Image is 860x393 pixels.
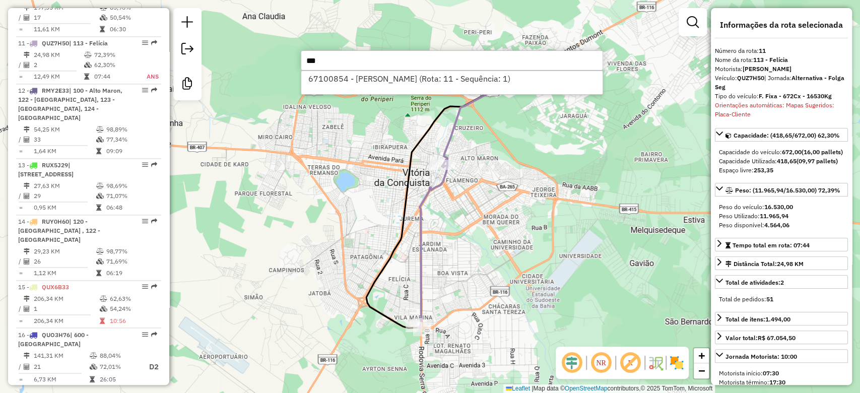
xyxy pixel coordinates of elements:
[715,349,848,363] a: Jornada Motorista: 10:00
[42,161,68,169] span: RUX5J29
[84,52,92,58] i: % de utilização do peso
[715,64,848,74] div: Motorista:
[109,294,157,304] td: 62,63%
[734,132,840,139] span: Capacidade: (418,65/672,00) 62,30%
[33,304,99,314] td: 1
[18,374,23,384] td: =
[99,350,140,360] td: 88,04%
[96,270,101,276] i: Tempo total em rota
[106,191,157,201] td: 71,07%
[33,246,96,256] td: 29,23 KM
[33,135,96,145] td: 33
[735,186,840,194] span: Peso: (11.965,94/16.530,00) 72,39%
[94,60,135,70] td: 62,30%
[715,275,848,289] a: Total de atividades:2
[18,87,122,121] span: 12 -
[100,306,107,312] i: % de utilização da cubagem
[106,246,157,256] td: 98,77%
[797,157,838,165] strong: (09,97 pallets)
[33,124,96,135] td: 54,25 KM
[754,166,773,174] strong: 253,35
[694,348,709,363] a: Zoom in
[777,260,804,268] span: 24,98 KM
[106,203,157,213] td: 06:48
[769,378,785,386] strong: 17:30
[109,304,157,314] td: 54,24%
[715,291,848,308] div: Total de atividades:2
[33,315,99,325] td: 206,34 KM
[33,181,96,191] td: 27,63 KM
[694,363,709,378] a: Zoom out
[737,74,764,82] strong: QUZ7H50
[96,193,104,199] i: % de utilização da cubagem
[24,52,30,58] i: Distância Total
[301,71,603,86] li: [object Object]
[719,203,793,211] span: Peso do veículo:
[24,363,30,369] i: Total de Atividades
[301,71,603,86] ul: Option List
[96,248,104,254] i: % de utilização do peso
[719,295,844,304] div: Total de pedidos:
[109,315,157,325] td: 10:56
[94,72,135,82] td: 07:44
[18,13,23,23] td: /
[719,166,844,175] div: Espaço livre:
[33,268,96,278] td: 1,12 KM
[18,161,74,178] span: 13 -
[33,72,84,82] td: 12,49 KM
[24,352,30,358] i: Distância Total
[18,331,89,347] span: 16 -
[715,74,848,92] div: Veículo:
[106,181,157,191] td: 98,69%
[24,137,30,143] i: Total de Atividades
[506,385,530,392] a: Leaflet
[151,284,157,290] em: Rota exportada
[733,241,810,249] span: Tempo total em rota: 07:44
[84,62,92,68] i: % de utilização da cubagem
[99,360,140,373] td: 72,01%
[18,268,23,278] td: =
[715,331,848,344] a: Valor total:R$ 67.054,50
[177,12,197,35] a: Nova sessão e pesquisa
[719,157,844,166] div: Capacidade Utilizada:
[765,315,790,323] strong: 1.494,00
[589,351,613,375] span: Ocultar NR
[151,162,157,168] em: Rota exportada
[24,296,30,302] i: Distância Total
[18,146,23,156] td: =
[725,259,804,269] div: Distância Total:
[802,148,843,156] strong: (16,00 pallets)
[109,13,157,23] td: 50,54%
[33,256,96,267] td: 26
[715,238,848,251] a: Tempo total em rota: 07:44
[18,256,23,267] td: /
[780,279,784,286] strong: 2
[142,40,148,46] em: Opções
[503,384,715,393] div: Map data © contributors,© 2025 TomTom, Microsoft
[142,87,148,93] em: Opções
[100,26,105,32] i: Tempo total em rota
[142,331,148,337] em: Opções
[24,258,30,265] i: Total de Atividades
[99,374,140,384] td: 26:05
[96,205,101,211] i: Tempo total em rota
[24,248,30,254] i: Distância Total
[33,294,99,304] td: 206,34 KM
[743,65,791,73] strong: [PERSON_NAME]
[763,369,779,377] strong: 07:30
[96,126,104,133] i: % de utilização do peso
[560,351,584,375] span: Ocultar deslocamento
[42,87,69,94] span: RMY2E33
[725,315,790,324] div: Total de itens:
[33,13,99,23] td: 17
[565,385,608,392] a: OpenStreetMap
[715,101,848,119] div: Orientações automáticas: Mapas Sugeridos: Placa-Cliente
[96,148,101,154] i: Tempo total em rota
[141,361,159,372] p: D2
[177,39,197,61] a: Exportar sessão
[18,60,23,70] td: /
[42,39,69,47] span: QUZ7H50
[106,256,157,267] td: 71,69%
[33,360,89,373] td: 21
[100,317,105,323] i: Tempo total em rota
